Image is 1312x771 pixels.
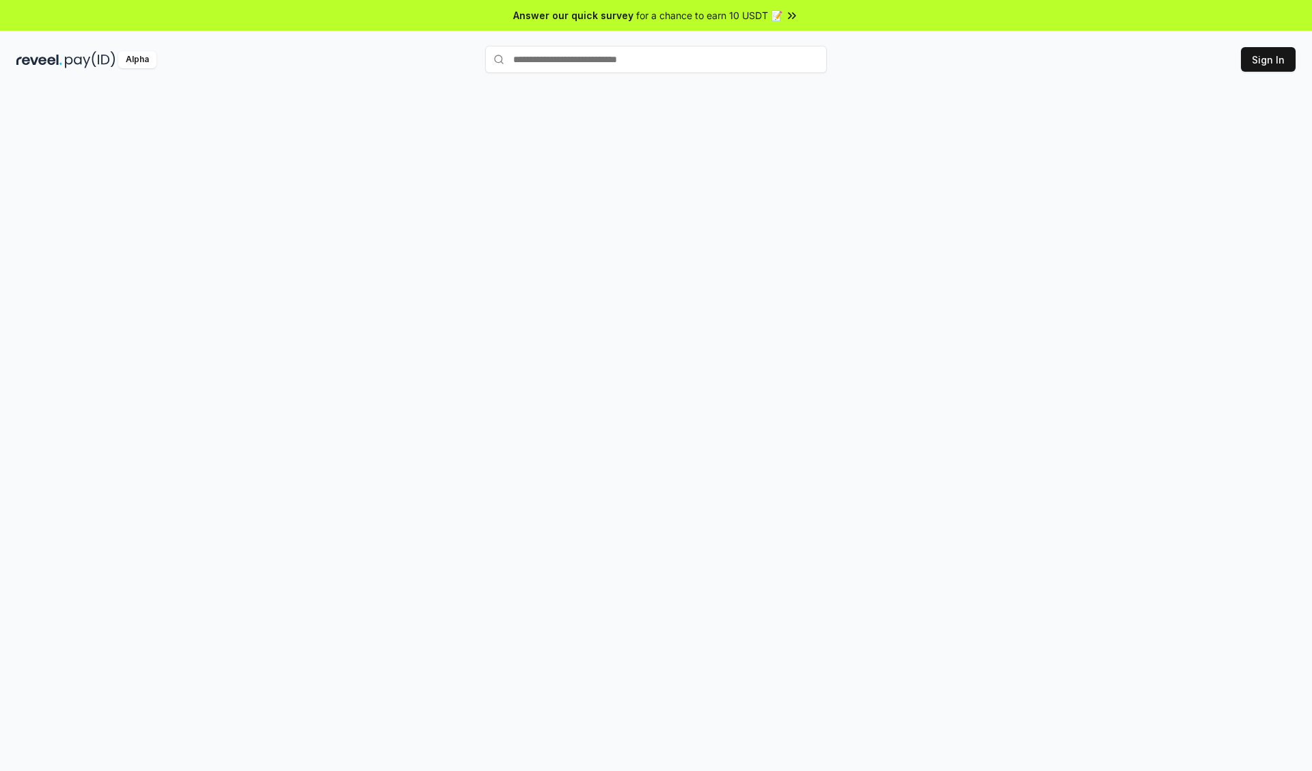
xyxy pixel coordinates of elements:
img: pay_id [65,51,115,68]
div: Alpha [118,51,156,68]
span: Answer our quick survey [513,8,633,23]
button: Sign In [1241,47,1296,72]
img: reveel_dark [16,51,62,68]
span: for a chance to earn 10 USDT 📝 [636,8,782,23]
